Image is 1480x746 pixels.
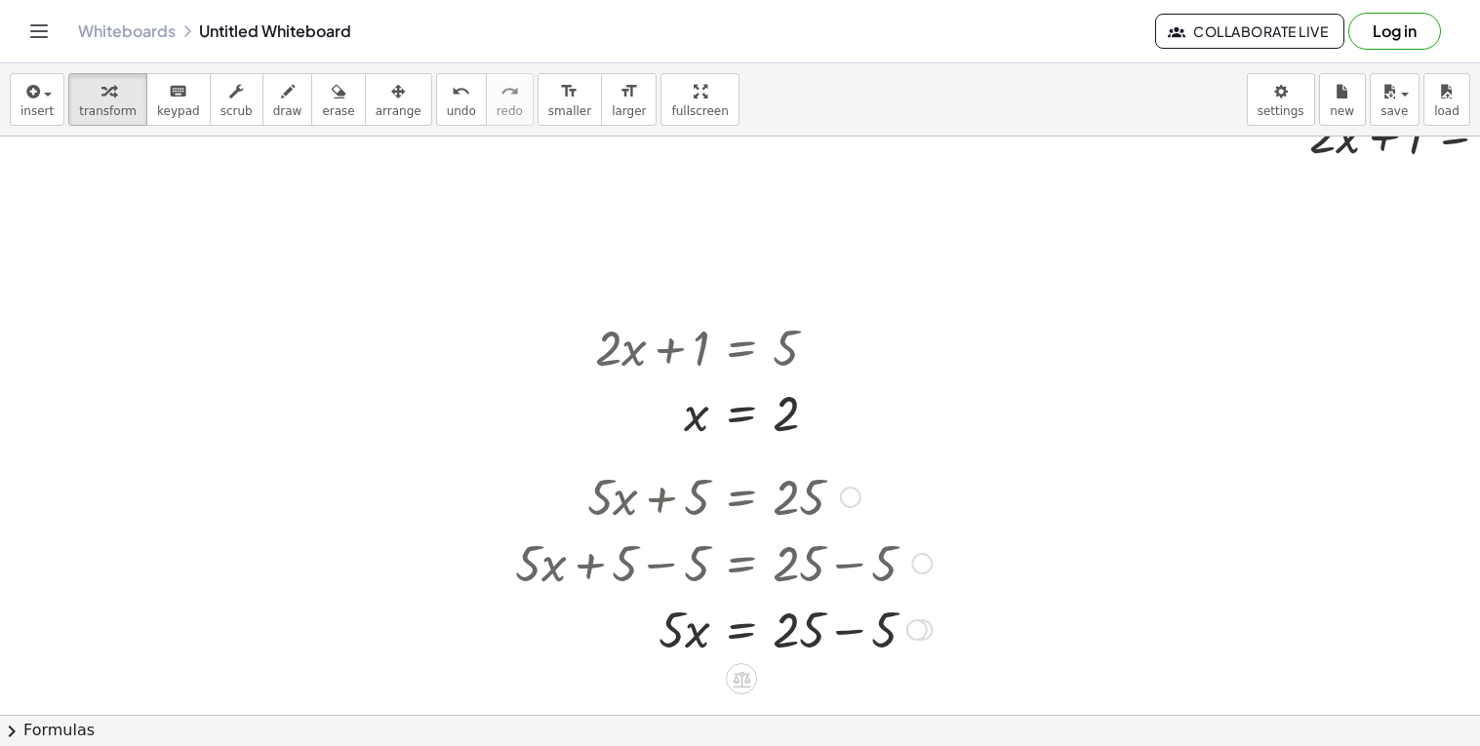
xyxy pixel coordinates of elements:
button: save [1370,73,1420,126]
i: redo [500,80,519,103]
span: Collaborate Live [1172,22,1328,40]
button: load [1423,73,1470,126]
button: format_sizelarger [601,73,657,126]
button: format_sizesmaller [538,73,602,126]
button: redoredo [486,73,534,126]
button: transform [68,73,147,126]
span: scrub [220,104,253,118]
span: new [1330,104,1354,118]
button: erase [311,73,365,126]
span: save [1380,104,1408,118]
span: arrange [376,104,421,118]
button: new [1319,73,1366,126]
button: fullscreen [660,73,739,126]
span: fullscreen [671,104,728,118]
span: smaller [548,104,591,118]
i: format_size [620,80,638,103]
button: draw [262,73,313,126]
i: format_size [560,80,579,103]
i: undo [452,80,470,103]
span: larger [612,104,646,118]
button: scrub [210,73,263,126]
span: insert [20,104,54,118]
span: settings [1258,104,1304,118]
span: erase [322,104,354,118]
span: load [1434,104,1460,118]
span: draw [273,104,302,118]
div: Apply the same math to both sides of the equation [726,663,757,694]
button: Toggle navigation [23,16,55,47]
button: Log in [1348,13,1441,50]
a: Whiteboards [78,21,176,41]
i: keyboard [169,80,187,103]
span: keypad [157,104,200,118]
button: Collaborate Live [1155,14,1344,49]
button: keyboardkeypad [146,73,211,126]
span: redo [497,104,523,118]
button: arrange [365,73,432,126]
span: undo [447,104,476,118]
button: insert [10,73,64,126]
button: settings [1247,73,1315,126]
button: undoundo [436,73,487,126]
span: transform [79,104,137,118]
